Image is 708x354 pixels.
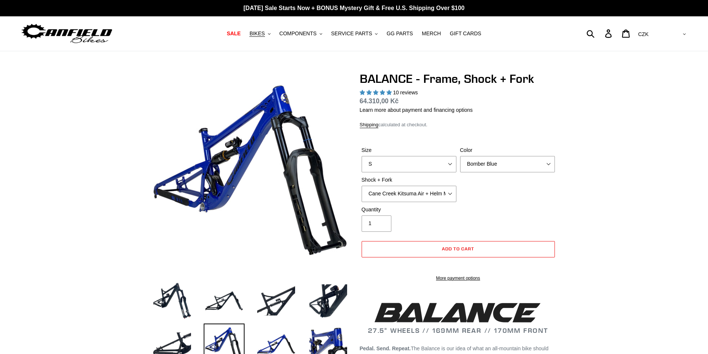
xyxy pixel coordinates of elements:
h1: BALANCE - Frame, Shock + Fork [360,72,557,86]
button: BIKES [246,29,274,39]
span: 64.310,00 Kč [360,97,399,105]
img: Load image into Gallery viewer, BALANCE - Frame, Shock + Fork [308,280,349,321]
span: GIFT CARDS [450,30,481,37]
a: Learn more about payment and financing options [360,107,473,113]
span: 10 reviews [393,90,418,95]
span: SALE [227,30,240,37]
span: GG PARTS [387,30,413,37]
a: SALE [223,29,244,39]
button: SERVICE PARTS [327,29,381,39]
img: Load image into Gallery viewer, BALANCE - Frame, Shock + Fork [152,280,193,321]
a: Shipping [360,122,379,128]
img: Load image into Gallery viewer, BALANCE - Frame, Shock + Fork [256,280,297,321]
a: GG PARTS [383,29,417,39]
b: Pedal. Send. Repeat. [360,345,411,351]
label: Quantity [362,206,456,214]
input: Search [591,25,610,42]
span: Add to cart [442,246,474,251]
button: COMPONENTS [276,29,326,39]
span: MERCH [422,30,441,37]
img: Load image into Gallery viewer, BALANCE - Frame, Shock + Fork [204,280,245,321]
button: Add to cart [362,241,555,257]
label: Color [460,146,555,154]
span: 5.00 stars [360,90,393,95]
div: calculated at checkout. [360,121,557,129]
a: GIFT CARDS [446,29,485,39]
a: More payment options [362,275,555,282]
label: Size [362,146,456,154]
label: Shock + Fork [362,176,456,184]
h2: 27.5" WHEELS // 169MM REAR // 170MM FRONT [360,300,557,335]
span: COMPONENTS [279,30,317,37]
span: SERVICE PARTS [331,30,372,37]
img: Canfield Bikes [20,22,113,45]
span: BIKES [249,30,265,37]
a: MERCH [418,29,444,39]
